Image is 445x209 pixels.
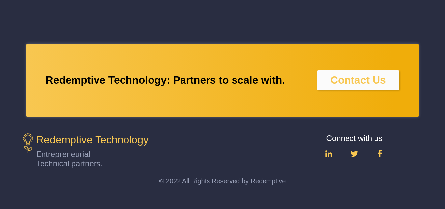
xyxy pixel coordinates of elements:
img: twitter [350,150,358,157]
p: Redemptive Technology: Partners to scale with. [46,74,285,87]
img: Redemptive Technology logo [23,133,33,153]
p: Connect with us [297,133,412,143]
button: Contact Us [317,70,399,90]
img: facebook [378,150,382,157]
a: Contact Us [330,74,386,86]
img: linkedin [325,150,333,157]
p: Redemptive Technology [36,133,149,153]
p: Entrepreneurial Technical partners. [36,149,104,168]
